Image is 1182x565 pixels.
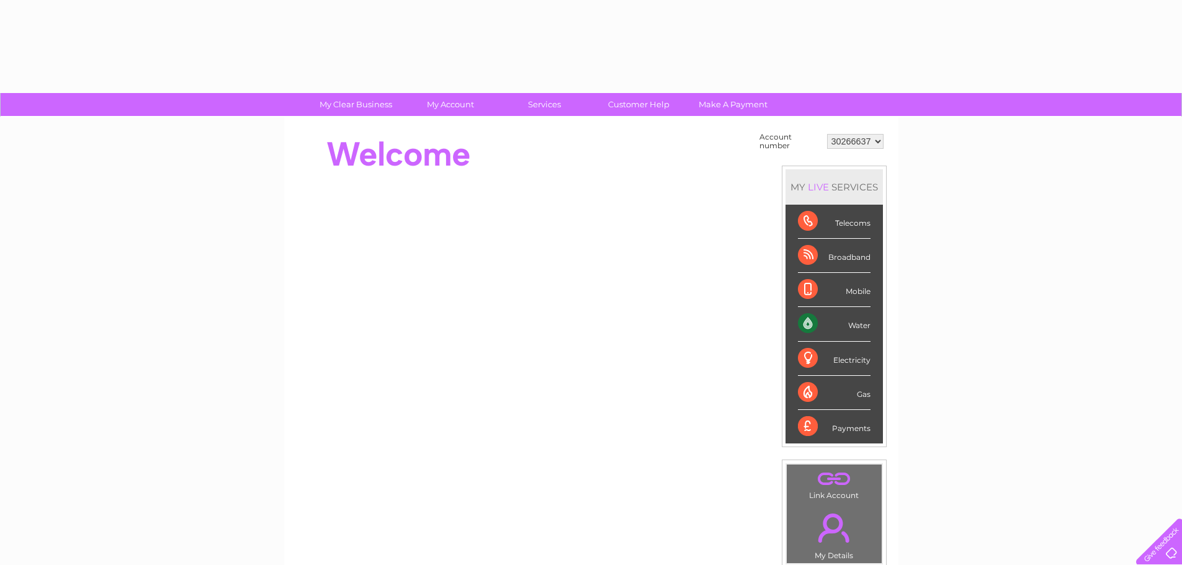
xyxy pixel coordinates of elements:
div: LIVE [805,181,831,193]
a: Make A Payment [682,93,784,116]
div: MY SERVICES [786,169,883,205]
td: Account number [756,130,824,153]
a: Customer Help [588,93,690,116]
div: Electricity [798,342,871,376]
a: . [790,506,879,549]
a: Services [493,93,596,116]
td: Link Account [786,464,882,503]
div: Mobile [798,273,871,307]
a: My Clear Business [305,93,407,116]
div: Gas [798,376,871,410]
a: My Account [399,93,501,116]
div: Broadband [798,239,871,273]
div: Telecoms [798,205,871,239]
div: Payments [798,410,871,443]
a: . [790,468,879,489]
div: Water [798,307,871,341]
td: My Details [786,503,882,564]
